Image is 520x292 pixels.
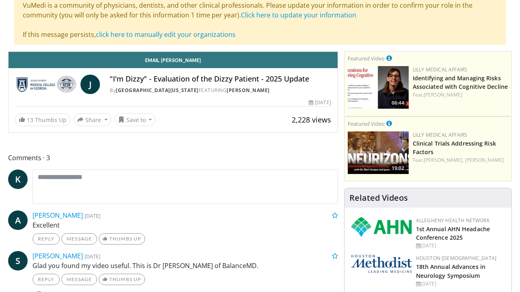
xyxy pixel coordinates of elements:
h4: Related Videos [349,193,408,203]
a: 06:44 [348,66,409,109]
a: Clinical Trials Addressing Risk Factors [413,140,496,156]
small: Featured Video [348,55,385,62]
a: 1st Annual AHN Headache Conference 2025 [416,225,490,241]
a: [GEOGRAPHIC_DATA][US_STATE] [116,87,199,94]
a: J [80,75,100,94]
small: [DATE] [84,253,100,260]
small: Featured Video [348,120,385,127]
a: Allegheny Health Network [416,217,490,224]
button: Save to [115,113,156,126]
div: [DATE] [416,242,505,249]
a: A [8,210,28,230]
span: Comments 3 [8,152,338,163]
a: Houston [DEMOGRAPHIC_DATA] [416,255,496,262]
div: Feat. [413,91,508,99]
div: Feat. [413,157,508,164]
span: 19:02 [389,165,407,172]
a: Click here to update your information [241,11,356,19]
a: [PERSON_NAME] [465,157,504,163]
span: 13 [27,116,33,124]
button: Share [74,113,111,126]
a: S [8,251,28,271]
a: Message [61,233,97,245]
a: K [8,170,28,189]
img: 5e4488cc-e109-4a4e-9fd9-73bb9237ee91.png.150x105_q85_autocrop_double_scale_upscale_version-0.2.png [351,255,412,273]
a: Identifying and Managing Risks Associated with Cognitive Decline [413,74,508,90]
a: Thumbs Up [99,274,145,285]
a: Message [61,274,97,285]
a: Thumbs Up [99,233,145,245]
a: Email [PERSON_NAME] [9,52,338,68]
h4: "I'm Dizzy" - Evaluation of the Dizzy Patient - 2025 Update [110,75,331,84]
p: Glad you found my video useful. This is Dr [PERSON_NAME] of BalanceMD. [32,261,338,271]
a: [PERSON_NAME] [424,91,462,98]
img: fc5f84e2-5eb7-4c65-9fa9-08971b8c96b8.jpg.150x105_q85_crop-smart_upscale.jpg [348,66,409,109]
div: [DATE] [416,280,505,288]
small: [DATE] [84,212,100,219]
a: [PERSON_NAME] [32,251,83,260]
a: [PERSON_NAME] [32,211,83,220]
div: By FEATURING [110,87,331,94]
p: Excellent [32,220,338,230]
img: 628ffacf-ddeb-4409-8647-b4d1102df243.png.150x105_q85_autocrop_double_scale_upscale_version-0.2.png [351,217,412,237]
a: Reply [32,233,60,245]
a: Lilly Medical Affairs [413,131,468,138]
a: [PERSON_NAME], [424,157,464,163]
a: [PERSON_NAME] [227,87,270,94]
div: [DATE] [309,99,331,106]
a: Reply [32,274,60,285]
a: 18th Annual Advances in Neurology Symposium [416,263,485,279]
a: 13 Thumbs Up [15,114,70,126]
span: 2,228 views [292,115,331,125]
a: click here to manually edit your organizations [96,30,236,39]
span: 06:44 [389,99,407,107]
a: 19:02 [348,131,409,174]
img: 1541e73f-d457-4c7d-a135-57e066998777.png.150x105_q85_crop-smart_upscale.jpg [348,131,409,174]
img: Medical College of Georgia - Augusta University [15,75,77,94]
a: Lilly Medical Affairs [413,66,468,73]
